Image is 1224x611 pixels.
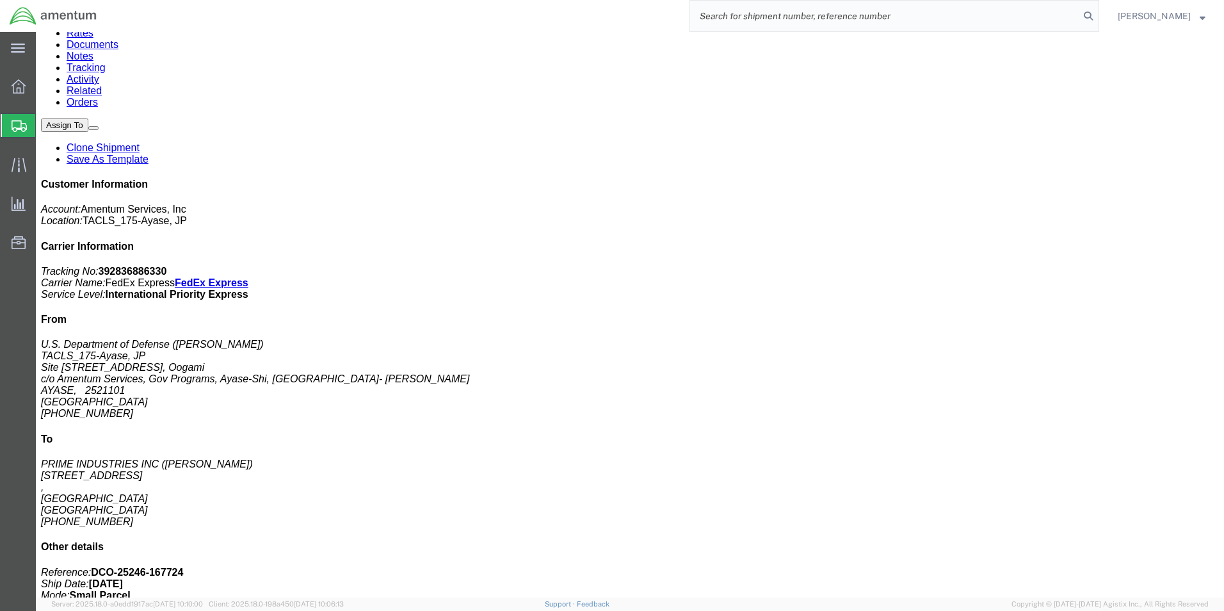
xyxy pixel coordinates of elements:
[1117,8,1206,24] button: [PERSON_NAME]
[545,600,577,608] a: Support
[577,600,609,608] a: Feedback
[1011,599,1209,610] span: Copyright © [DATE]-[DATE] Agistix Inc., All Rights Reserved
[51,600,203,608] span: Server: 2025.18.0-a0edd1917ac
[1118,9,1191,23] span: Claudia Fernandez
[9,6,97,26] img: logo
[209,600,344,608] span: Client: 2025.18.0-198a450
[153,600,203,608] span: [DATE] 10:10:00
[36,32,1224,598] iframe: FS Legacy Container
[690,1,1079,31] input: Search for shipment number, reference number
[294,600,344,608] span: [DATE] 10:06:13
